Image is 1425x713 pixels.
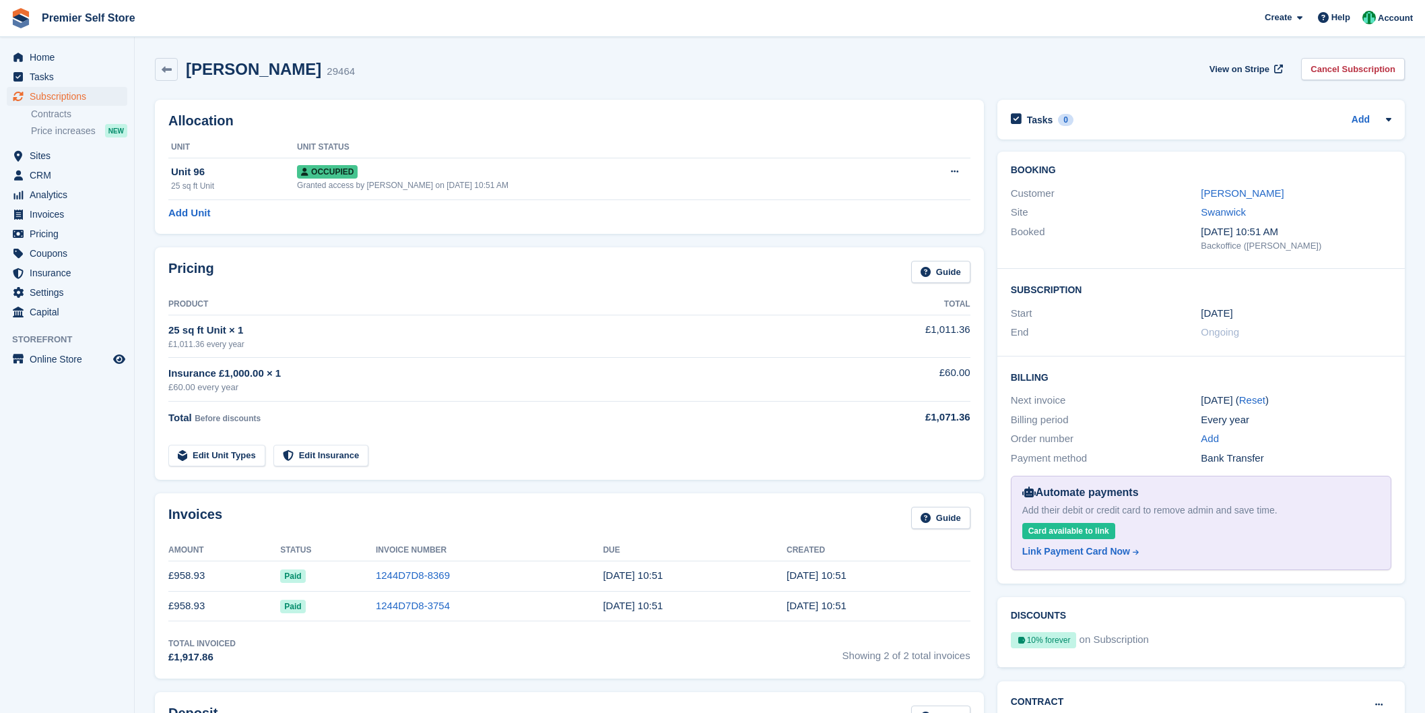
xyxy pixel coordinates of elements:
span: CRM [30,166,110,185]
a: Edit Unit Types [168,445,265,467]
div: Payment method [1011,451,1201,466]
time: 2024-12-02 10:51:10 UTC [603,569,663,581]
a: Add Unit [168,206,210,221]
time: 2023-12-01 00:00:00 UTC [1201,306,1232,321]
h2: Allocation [168,113,970,129]
img: Peter Pring [1362,11,1376,24]
span: Online Store [30,350,110,369]
div: NEW [105,124,127,137]
a: View on Stripe [1204,58,1286,80]
div: 0 [1058,114,1073,126]
a: Premier Self Store [36,7,141,29]
span: Price increases [31,125,96,137]
h2: Booking [1011,165,1391,176]
div: Next invoice [1011,393,1201,408]
div: Booked [1011,224,1201,253]
span: Insurance [30,263,110,282]
td: £958.93 [168,561,280,591]
th: Status [280,540,376,561]
span: Create [1265,11,1292,24]
div: 10% forever [1011,632,1077,648]
a: menu [7,263,127,282]
a: Guide [911,261,970,283]
div: Customer [1011,186,1201,201]
th: Unit Status [297,137,891,158]
div: Bank Transfer [1201,451,1391,466]
div: Card available to link [1022,523,1115,539]
time: 2024-12-01 10:51:39 UTC [787,569,847,581]
span: Showing 2 of 2 total invoices [842,638,970,665]
span: Total [168,412,192,423]
span: View on Stripe [1209,63,1269,76]
span: Occupied [297,165,358,179]
a: Cancel Subscription [1301,58,1405,80]
td: £60.00 [823,358,970,402]
span: on Subscription [1080,632,1149,654]
a: Add [1201,431,1219,447]
a: Guide [911,507,970,529]
a: menu [7,303,127,321]
h2: Billing [1011,370,1391,383]
h2: Discounts [1011,611,1391,621]
span: Capital [30,303,110,321]
span: Paid [280,569,305,583]
img: stora-icon-8386f47178a22dfd0bd8f6a31ec36ba5ce8667c1dd55bd0f319d3a0aa187defe.svg [11,8,31,28]
div: Total Invoiced [168,638,236,650]
h2: Invoices [168,507,222,529]
div: £1,917.86 [168,650,236,665]
div: Insurance £1,000.00 × 1 [168,366,823,381]
div: End [1011,325,1201,340]
h2: Contract [1011,695,1064,709]
div: Every year [1201,412,1391,428]
a: menu [7,166,127,185]
a: [PERSON_NAME] [1201,187,1284,199]
div: Unit 96 [171,164,297,180]
td: £958.93 [168,591,280,621]
th: Unit [168,137,297,158]
span: Pricing [30,224,110,243]
a: Link Payment Card Now [1022,545,1374,559]
h2: Tasks [1027,114,1053,126]
div: Add their debit or credit card to remove admin and save time. [1022,503,1380,518]
h2: Pricing [168,261,214,283]
div: [DATE] ( ) [1201,393,1391,408]
a: menu [7,67,127,86]
th: Total [823,294,970,315]
span: Storefront [12,333,134,346]
a: Price increases NEW [31,123,127,138]
div: 25 sq ft Unit × 1 [168,323,823,338]
span: Tasks [30,67,110,86]
div: [DATE] 10:51 AM [1201,224,1391,240]
div: Site [1011,205,1201,220]
th: Product [168,294,823,315]
span: Account [1378,11,1413,25]
span: Before discounts [195,414,261,423]
div: £1,011.36 every year [168,338,823,350]
h2: [PERSON_NAME] [186,60,321,78]
time: 2023-12-02 10:51:10 UTC [603,600,663,611]
a: menu [7,205,127,224]
th: Due [603,540,787,561]
span: Subscriptions [30,87,110,106]
a: Reset [1239,394,1265,406]
a: Contracts [31,108,127,121]
th: Created [787,540,970,561]
div: 29464 [327,64,355,80]
span: Invoices [30,205,110,224]
a: Preview store [111,351,127,367]
div: Order number [1011,431,1201,447]
span: Paid [280,600,305,613]
div: Backoffice ([PERSON_NAME]) [1201,239,1391,253]
a: menu [7,244,127,263]
a: menu [7,48,127,67]
span: Settings [30,283,110,302]
span: Analytics [30,185,110,204]
div: £60.00 every year [168,381,823,394]
span: Sites [30,146,110,165]
div: Link Payment Card Now [1022,545,1130,559]
h2: Subscription [1011,282,1391,296]
div: £1,071.36 [823,410,970,425]
span: Coupons [30,244,110,263]
span: Help [1331,11,1350,24]
div: Billing period [1011,412,1201,428]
